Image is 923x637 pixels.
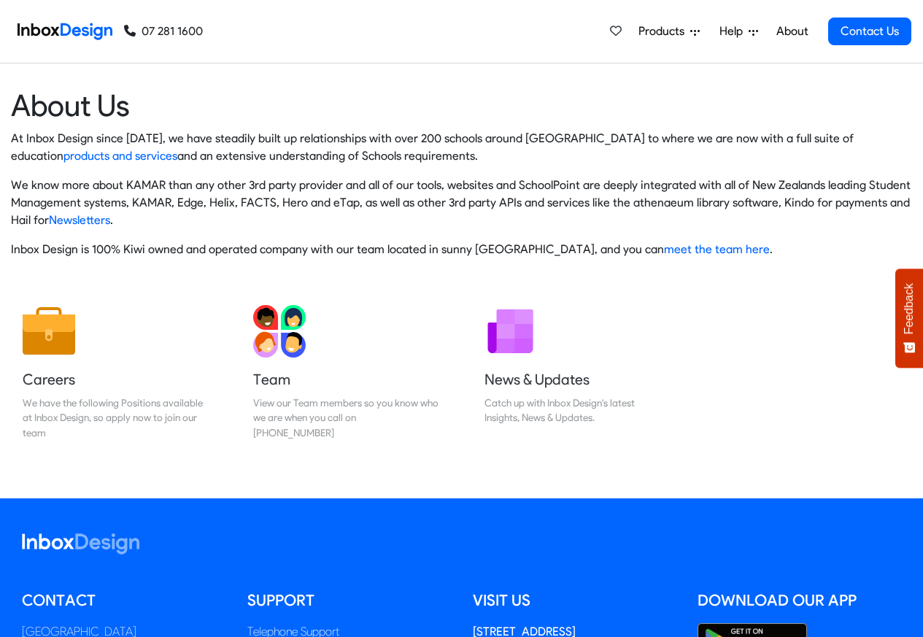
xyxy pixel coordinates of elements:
a: Careers We have the following Positions available at Inbox Design, so apply now to join our team [11,293,220,452]
div: Catch up with Inbox Design's latest Insights, News & Updates. [484,395,670,425]
heading: About Us [11,87,912,124]
h5: Contact [22,590,225,611]
p: We know more about KAMAR than any other 3rd party provider and all of our tools, websites and Sch... [11,177,912,229]
a: News & Updates Catch up with Inbox Design's latest Insights, News & Updates. [473,293,681,452]
p: At Inbox Design since [DATE], we have steadily built up relationships with over 200 schools aroun... [11,130,912,165]
img: logo_inboxdesign_white.svg [22,533,139,555]
a: Team View our Team members so you know who we are when you call on [PHONE_NUMBER] [242,293,450,452]
span: Products [638,23,690,40]
img: 2022_01_13_icon_job.svg [23,305,75,358]
a: Contact Us [828,18,911,45]
a: Newsletters [49,213,110,227]
span: Feedback [903,283,916,334]
h5: Download our App [698,590,901,611]
p: Inbox Design is 100% Kiwi owned and operated company with our team located in sunny [GEOGRAPHIC_D... [11,241,912,258]
div: We have the following Positions available at Inbox Design, so apply now to join our team [23,395,208,440]
h5: Support [247,590,451,611]
div: View our Team members so you know who we are when you call on [PHONE_NUMBER] [253,395,439,440]
img: 2022_01_12_icon_newsletter.svg [484,305,537,358]
a: products and services [63,149,177,163]
h5: Visit us [473,590,676,611]
button: Feedback - Show survey [895,269,923,368]
img: 2022_01_13_icon_team.svg [253,305,306,358]
a: meet the team here [664,242,770,256]
h5: Team [253,369,439,390]
a: Help [714,17,764,46]
a: About [772,17,812,46]
a: Products [633,17,706,46]
span: Help [719,23,749,40]
h5: News & Updates [484,369,670,390]
a: 07 281 1600 [124,23,203,40]
h5: Careers [23,369,208,390]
